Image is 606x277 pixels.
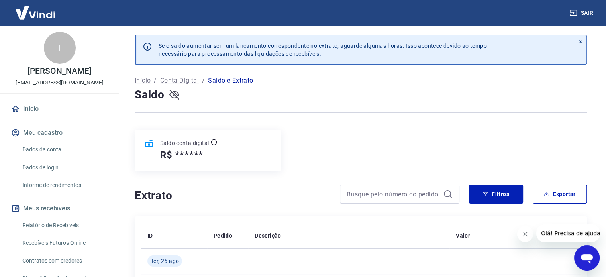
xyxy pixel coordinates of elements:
[16,79,104,87] p: [EMAIL_ADDRESS][DOMAIN_NAME]
[151,257,179,265] span: Ter, 26 ago
[135,76,151,85] a: Início
[10,200,110,217] button: Meus recebíveis
[574,245,600,271] iframe: Botão para abrir a janela de mensagens
[19,235,110,251] a: Recebíveis Futuros Online
[10,124,110,141] button: Meu cadastro
[533,185,587,204] button: Exportar
[19,159,110,176] a: Dados de login
[154,76,157,85] p: /
[135,188,330,204] h4: Extrato
[214,232,232,240] p: Pedido
[135,87,165,103] h4: Saldo
[19,217,110,234] a: Relatório de Recebíveis
[44,32,76,64] div: I
[159,42,487,58] p: Se o saldo aumentar sem um lançamento correspondente no extrato, aguarde algumas horas. Isso acon...
[202,76,205,85] p: /
[568,6,596,20] button: Sair
[456,232,470,240] p: Valor
[536,224,600,242] iframe: Mensagem da empresa
[10,0,61,25] img: Vindi
[10,100,110,118] a: Início
[208,76,253,85] p: Saldo e Extrato
[347,188,440,200] input: Busque pelo número do pedido
[255,232,281,240] p: Descrição
[160,76,199,85] a: Conta Digital
[517,226,533,242] iframe: Fechar mensagem
[19,177,110,193] a: Informe de rendimentos
[27,67,91,75] p: [PERSON_NAME]
[5,6,67,12] span: Olá! Precisa de ajuda?
[19,253,110,269] a: Contratos com credores
[469,185,523,204] button: Filtros
[19,141,110,158] a: Dados da conta
[147,232,153,240] p: ID
[160,139,209,147] p: Saldo conta digital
